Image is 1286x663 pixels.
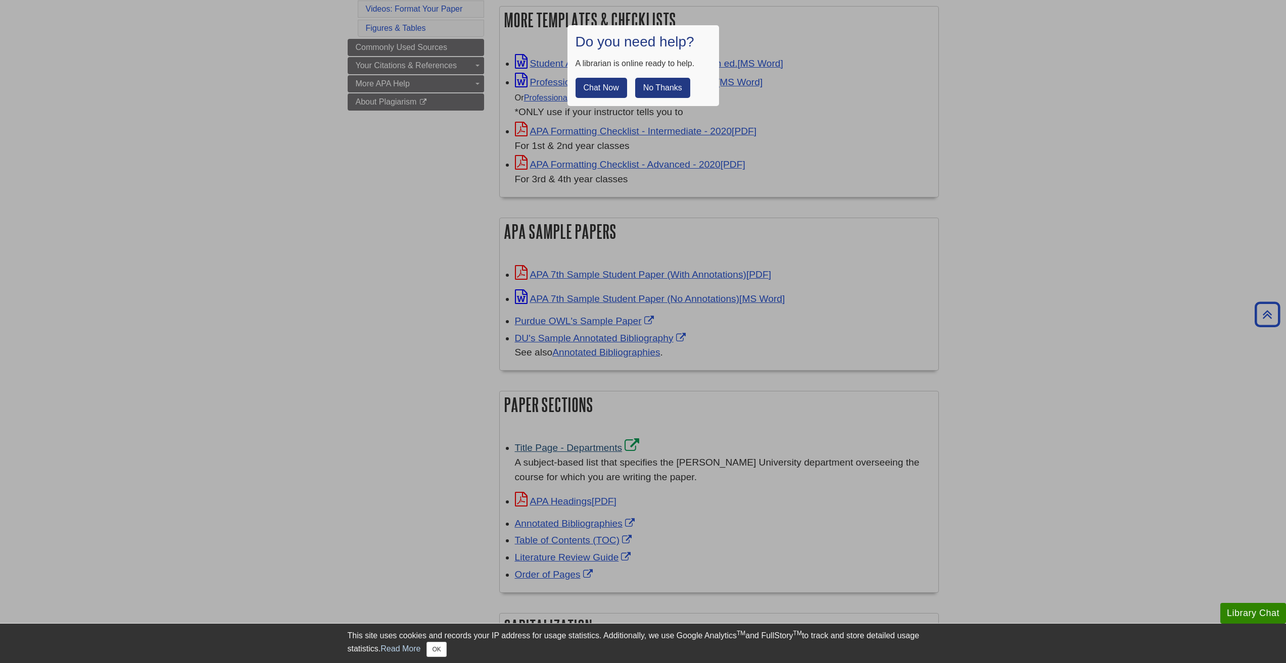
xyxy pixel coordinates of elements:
[380,644,420,653] a: Read More
[793,630,802,637] sup: TM
[576,58,711,70] div: A librarian is online ready to help.
[737,630,745,637] sup: TM
[576,78,627,98] button: Chat Now
[348,630,939,657] div: This site uses cookies and records your IP address for usage statistics. Additionally, we use Goo...
[1220,603,1286,624] button: Library Chat
[635,78,690,98] button: No Thanks
[426,642,446,657] button: Close
[576,33,711,50] h1: Do you need help?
